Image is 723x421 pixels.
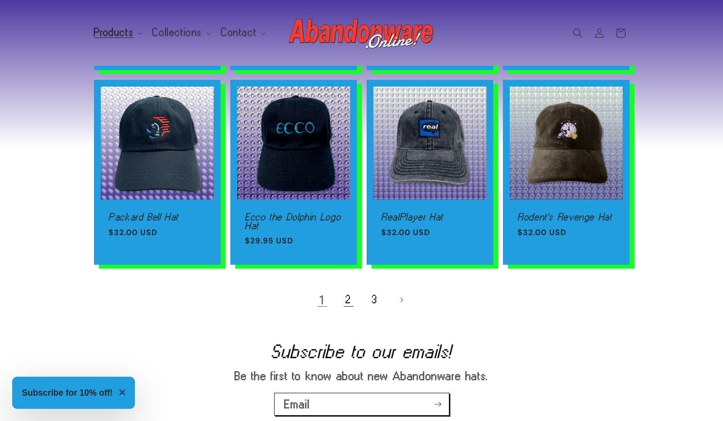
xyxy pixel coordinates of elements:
a: Rodent's Revenge Hat [518,213,615,221]
span: Contact [221,28,257,37]
summary: Search [567,22,589,44]
a: Abandonware [285,10,438,56]
summary: Contact [215,22,270,43]
a: Ecco the Dolphin Logo Hat [245,213,342,230]
button: Subscribe [427,393,449,416]
summary: Collections [147,22,215,43]
nav: Pagination [94,289,630,311]
a: Page 3 [364,289,386,311]
img: Abandonware [289,14,435,53]
a: Packard Bell Hat [109,213,206,221]
p: Be the first to know about new Abandonware hats. [191,369,532,383]
a: Next page [390,289,412,311]
h2: Subscribe to our emails! [44,344,679,359]
a: Page 2 [338,289,359,311]
span: Products [94,28,134,37]
a: RealPlayer Hat [381,213,479,221]
a: Page 1 [312,289,333,311]
span: Collections [152,28,202,37]
summary: Products [88,22,147,43]
input: Email [275,393,449,415]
